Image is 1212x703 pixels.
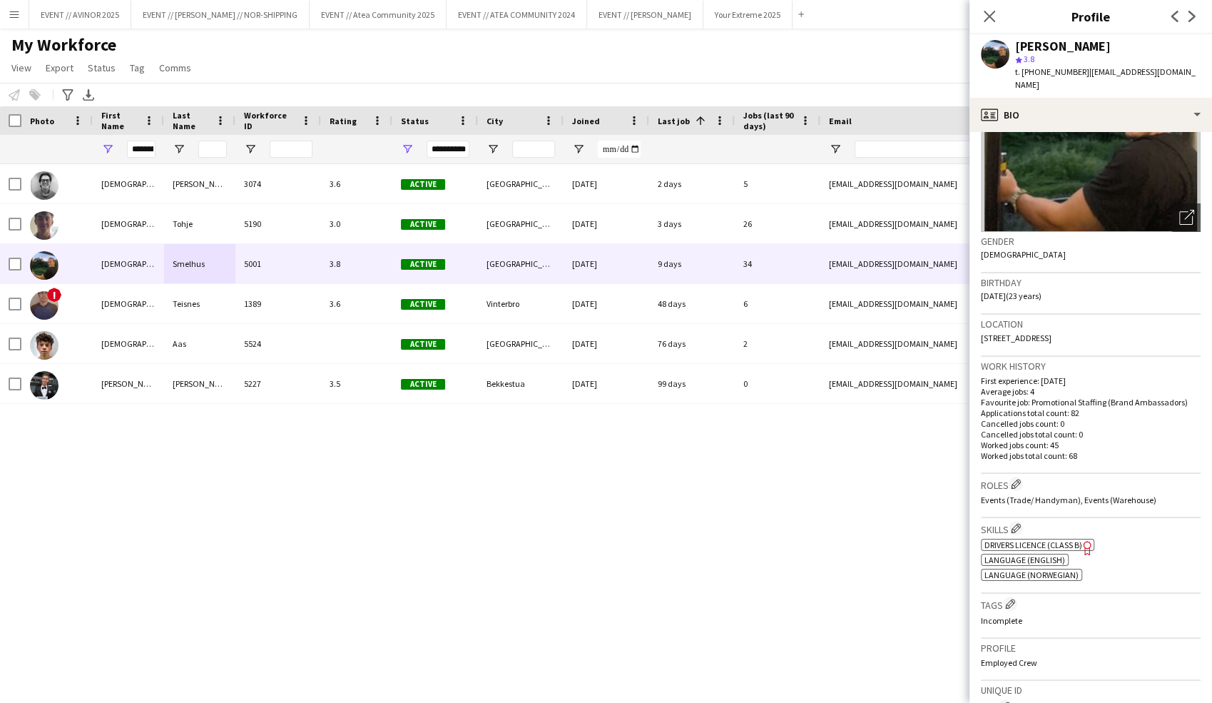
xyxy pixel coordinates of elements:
[649,324,735,363] div: 76 days
[820,324,1106,363] div: [EMAIL_ADDRESS][DOMAIN_NAME]
[820,284,1106,323] div: [EMAIL_ADDRESS][DOMAIN_NAME]
[969,98,1212,132] div: Bio
[572,143,585,156] button: Open Filter Menu
[735,244,820,283] div: 34
[564,204,649,243] div: [DATE]
[984,555,1065,565] span: Language (English)
[512,141,555,158] input: City Filter Input
[487,116,503,126] span: City
[30,116,54,126] span: Photo
[164,324,235,363] div: Aas
[735,164,820,203] div: 5
[981,276,1201,289] h3: Birthday
[321,284,392,323] div: 3.6
[82,59,121,77] a: Status
[93,324,164,363] div: [DEMOGRAPHIC_DATA]
[131,1,310,29] button: EVENT // [PERSON_NAME] // NOR-SHIPPING
[984,570,1079,580] span: Language (Norwegian)
[981,440,1201,450] p: Worked jobs count: 45
[235,204,321,243] div: 5190
[164,204,235,243] div: Tohje
[981,521,1201,536] h3: Skills
[93,364,164,403] div: [PERSON_NAME][DEMOGRAPHIC_DATA]
[981,418,1201,429] p: Cancelled jobs count: 0
[173,143,185,156] button: Open Filter Menu
[401,116,429,126] span: Status
[703,1,793,29] button: Your Extreme 2025
[487,143,499,156] button: Open Filter Menu
[310,1,447,29] button: EVENT // Atea Community 2025
[981,290,1042,301] span: [DATE] (23 years)
[981,249,1066,260] span: [DEMOGRAPHIC_DATA]
[1015,40,1111,53] div: [PERSON_NAME]
[981,495,1156,505] span: Events (Trade/ Handyman), Events (Warehouse)
[164,244,235,283] div: Smelhus
[981,235,1201,248] h3: Gender
[478,244,564,283] div: [GEOGRAPHIC_DATA]
[93,164,164,203] div: [DEMOGRAPHIC_DATA]
[649,204,735,243] div: 3 days
[981,450,1201,461] p: Worked jobs total count: 68
[649,284,735,323] div: 48 days
[981,429,1201,440] p: Cancelled jobs total count: 0
[820,244,1106,283] div: [EMAIL_ADDRESS][DOMAIN_NAME]
[30,171,58,200] img: Christian Jensen
[80,86,97,103] app-action-btn: Export XLSX
[321,244,392,283] div: 3.8
[93,204,164,243] div: [DEMOGRAPHIC_DATA]
[173,110,210,131] span: Last Name
[981,397,1201,408] p: Favourite job: Promotional Staffing (Brand Ambassadors)
[321,364,392,403] div: 3.5
[164,364,235,403] div: [PERSON_NAME] [PERSON_NAME]
[829,116,852,126] span: Email
[88,61,116,74] span: Status
[93,244,164,283] div: [DEMOGRAPHIC_DATA]
[159,61,191,74] span: Comms
[30,211,58,240] img: Christian Tohje
[981,597,1201,612] h3: Tags
[649,164,735,203] div: 2 days
[572,116,600,126] span: Joined
[658,116,690,126] span: Last job
[29,1,131,29] button: EVENT // AVINOR 2025
[401,299,445,310] span: Active
[984,540,1082,550] span: Drivers Licence (Class B)
[855,141,1097,158] input: Email Filter Input
[820,204,1106,243] div: [EMAIL_ADDRESS][DOMAIN_NAME]
[11,61,31,74] span: View
[981,386,1201,397] p: Average jobs: 4
[447,1,587,29] button: EVENT // ATEA COMMUNITY 2024
[1024,54,1034,64] span: 3.8
[649,244,735,283] div: 9 days
[101,110,138,131] span: First Name
[564,324,649,363] div: [DATE]
[244,110,295,131] span: Workforce ID
[981,408,1201,418] p: Applications total count: 82
[124,59,151,77] a: Tag
[820,364,1106,403] div: [EMAIL_ADDRESS][DOMAIN_NAME]
[153,59,197,77] a: Comms
[478,204,564,243] div: [GEOGRAPHIC_DATA]
[735,284,820,323] div: 6
[564,244,649,283] div: [DATE]
[270,141,312,158] input: Workforce ID Filter Input
[969,7,1212,26] h3: Profile
[981,333,1051,343] span: [STREET_ADDRESS]
[59,86,76,103] app-action-btn: Advanced filters
[981,375,1201,386] p: First experience: [DATE]
[235,164,321,203] div: 3074
[321,204,392,243] div: 3.0
[101,143,114,156] button: Open Filter Menu
[478,364,564,403] div: Bekkestua
[981,477,1201,492] h3: Roles
[40,59,79,77] a: Export
[46,61,73,74] span: Export
[30,251,58,280] img: Christian Smelhus
[1015,66,1196,90] span: | [EMAIL_ADDRESS][DOMAIN_NAME]
[478,164,564,203] div: [GEOGRAPHIC_DATA]
[564,164,649,203] div: [DATE]
[30,331,58,360] img: Christian Aas
[93,284,164,323] div: [DEMOGRAPHIC_DATA]
[130,61,145,74] span: Tag
[235,324,321,363] div: 5524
